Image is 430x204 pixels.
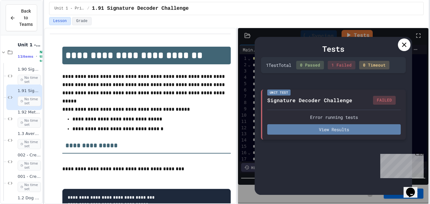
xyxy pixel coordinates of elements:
[87,6,89,11] span: /
[18,42,41,48] span: Unit 1 - Printing & Primitive Types
[328,61,355,70] div: 1 Failed
[18,55,33,59] span: 11 items
[18,110,41,115] span: 1.92 Method Signature Repair
[18,131,41,137] span: 1.3 Average Temperature
[359,61,389,70] div: 0 Timeout
[92,5,189,12] span: 1.91 Signature Decoder Challenge
[378,151,424,178] iframe: chat widget
[3,3,43,40] div: Chat with us now!Close
[18,96,41,106] span: No time set
[267,124,401,135] button: View Results
[18,67,41,72] span: 1.90 Signature Detective Challenge
[18,88,41,94] span: 1.91 Signature Decoder Challenge
[18,75,41,85] span: No time set
[18,160,41,171] span: No time set
[36,54,37,59] span: •
[19,8,33,28] span: Back to Teams
[296,61,324,70] div: 0 Passed
[18,139,41,149] span: No time set
[267,114,401,120] div: Error running tests
[267,96,352,104] div: Signature Decoder Challenge
[40,50,48,63] span: No time set
[404,179,424,198] iframe: chat widget
[18,153,41,158] span: 002 - Creating Variables and Printing 2
[49,17,71,25] button: Lesson
[18,195,41,201] span: 1.2 Dog Years
[18,182,41,192] span: No time set
[72,17,92,25] button: Grade
[18,118,41,128] span: No time set
[6,4,37,31] button: Back to Teams
[267,90,291,96] div: Unit Test
[373,96,396,105] div: FAILED
[266,62,291,68] div: 1 Test Total
[54,6,85,11] span: Unit 1 - Printing & Primitive Types
[261,43,406,55] div: Tests
[18,174,41,179] span: 001 - Creating Variables and Printing 1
